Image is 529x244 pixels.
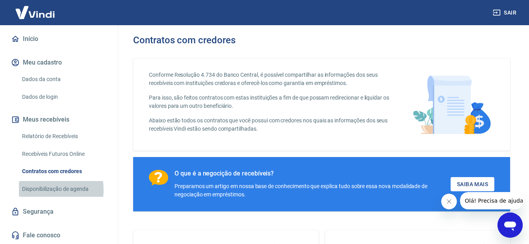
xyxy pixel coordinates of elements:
[441,194,457,209] iframe: Fechar mensagem
[9,111,108,128] button: Meus recebíveis
[19,146,108,162] a: Recebíveis Futuros Online
[497,213,523,238] iframe: Botão para abrir a janela de mensagens
[9,0,61,24] img: Vindi
[19,89,108,105] a: Dados de login
[409,71,494,138] img: main-image.9f1869c469d712ad33ce.png
[149,71,391,87] p: Conforme Resolução 4.734 do Banco Central, é possível compartilhar as informações dos seus recebí...
[19,163,108,179] a: Contratos com credores
[9,203,108,220] a: Segurança
[149,94,391,110] p: Para isso, são feitos contratos com estas instituições a fim de que possam redirecionar e liquida...
[174,182,451,199] div: Preparamos um artigo em nossa base de conhecimento que explica tudo sobre essa nova modalidade de...
[19,181,108,197] a: Disponibilização de agenda
[451,177,494,192] a: Saiba Mais
[149,170,168,186] img: Ícone com um ponto de interrogação.
[9,30,108,48] a: Início
[5,6,66,12] span: Olá! Precisa de ajuda?
[174,170,451,177] div: O que é a negocição de recebíveis?
[460,192,523,209] iframe: Mensagem da empresa
[491,6,520,20] button: Sair
[19,71,108,87] a: Dados da conta
[9,227,108,244] a: Fale conosco
[19,128,108,144] a: Relatório de Recebíveis
[149,116,391,133] p: Abaixo estão todos os contratos que você possui com credores nos quais as informações dos seus re...
[9,54,108,71] button: Meu cadastro
[133,35,236,46] h3: Contratos com credores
